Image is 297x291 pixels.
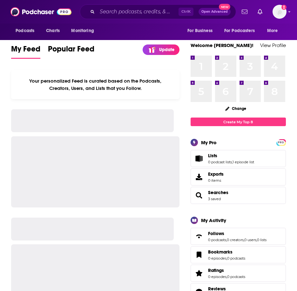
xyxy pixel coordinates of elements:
[42,25,64,37] a: Charts
[71,26,94,35] span: Monitoring
[191,42,253,48] a: Welcome [PERSON_NAME]!
[208,160,232,164] a: 0 podcast lists
[273,5,287,19] img: User Profile
[220,25,264,37] button: open menu
[208,274,226,279] a: 0 episodes
[208,153,217,159] span: Lists
[257,238,267,242] a: 0 lists
[191,118,286,126] a: Create My Top 8
[11,44,40,58] span: My Feed
[48,44,94,59] a: Popular Feed
[183,25,220,37] button: open menu
[191,168,286,186] a: Exports
[208,171,224,177] span: Exports
[208,238,226,242] a: 0 podcasts
[260,42,286,48] a: View Profile
[277,140,285,145] a: PRO
[46,26,60,35] span: Charts
[227,256,245,261] a: 0 podcasts
[11,70,179,99] div: Your personalized Feed is curated based on the Podcasts, Creators, Users, and Lists that you Follow.
[208,249,245,255] a: Bookmarks
[244,238,244,242] span: ,
[208,249,233,255] span: Bookmarks
[232,160,233,164] span: ,
[208,197,221,201] a: 3 saved
[191,150,286,167] span: Lists
[227,274,245,279] a: 0 podcasts
[239,6,250,17] a: Show notifications dropdown
[208,178,224,183] span: 0 items
[159,47,174,52] p: Update
[233,160,254,164] a: 1 episode list
[16,26,34,35] span: Podcasts
[193,154,206,163] a: Lists
[226,238,227,242] span: ,
[273,5,287,19] span: Logged in as WE_Broadcast
[11,25,43,37] button: open menu
[281,5,287,10] svg: Add a profile image
[273,5,287,19] button: Show profile menu
[227,238,244,242] a: 0 creators
[263,25,286,37] button: open menu
[267,26,278,35] span: More
[193,250,206,259] a: Bookmarks
[208,231,267,236] a: Follows
[191,265,286,282] span: Ratings
[208,231,224,236] span: Follows
[80,4,236,19] div: Search podcasts, credits, & more...
[201,139,217,145] div: My Pro
[244,238,256,242] a: 0 users
[179,8,193,16] span: Ctrl K
[221,105,250,112] button: Change
[187,26,213,35] span: For Business
[224,26,255,35] span: For Podcasters
[208,267,224,273] span: Ratings
[97,7,179,17] input: Search podcasts, credits, & more...
[193,173,206,181] span: Exports
[48,44,94,58] span: Popular Feed
[219,4,230,10] span: New
[191,228,286,245] span: Follows
[201,217,226,223] div: My Activity
[208,256,226,261] a: 0 episodes
[193,191,206,200] a: Searches
[201,10,228,13] span: Open Advanced
[255,6,265,17] a: Show notifications dropdown
[208,153,254,159] a: Lists
[10,6,71,18] img: Podchaser - Follow, Share and Rate Podcasts
[143,44,179,55] a: Update
[208,267,245,273] a: Ratings
[193,269,206,278] a: Ratings
[208,190,228,195] a: Searches
[193,232,206,241] a: Follows
[67,25,102,37] button: open menu
[191,246,286,263] span: Bookmarks
[191,187,286,204] span: Searches
[199,8,231,16] button: Open AdvancedNew
[11,44,40,59] a: My Feed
